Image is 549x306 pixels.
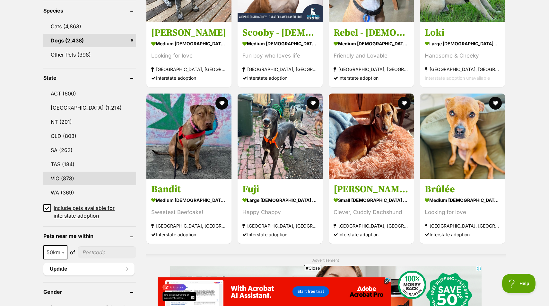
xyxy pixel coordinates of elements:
strong: [GEOGRAPHIC_DATA], [GEOGRAPHIC_DATA] [242,221,318,230]
a: [GEOGRAPHIC_DATA] (1,214) [43,101,136,114]
a: Rebel - [DEMOGRAPHIC_DATA] American Staffy X medium [DEMOGRAPHIC_DATA] Dog Friendly and Lovable [... [329,22,414,87]
header: State [43,75,136,81]
div: Looking for love [151,52,227,60]
span: Close [304,265,321,271]
iframe: Advertisement [158,274,391,303]
h3: Loki [425,27,500,39]
img: iconc.png [227,0,233,5]
h3: Rebel - [DEMOGRAPHIC_DATA] American Staffy X [334,27,409,39]
div: Friendly and Lovable [334,52,409,60]
strong: [GEOGRAPHIC_DATA], [GEOGRAPHIC_DATA] [334,221,409,230]
img: Bandit - American Staffordshire Bull Terrier Dog [146,94,231,179]
button: favourite [398,97,411,110]
input: postcode [78,246,136,258]
a: WA (369) [43,186,136,199]
header: Pets near me within [43,233,136,239]
a: Other Pets (398) [43,48,136,61]
div: Interstate adoption [242,74,318,83]
span: Interstate adoption unavailable [425,76,490,81]
strong: [GEOGRAPHIC_DATA], [GEOGRAPHIC_DATA] [151,221,227,230]
span: 50km [43,245,67,259]
a: Include pets available for interstate adoption [43,204,136,220]
span: 50km [44,248,67,257]
a: Bandit medium [DEMOGRAPHIC_DATA] Dog Sweetest Beefcake! [GEOGRAPHIC_DATA], [GEOGRAPHIC_DATA] Inte... [146,178,231,244]
div: Interstate adoption [425,230,500,239]
h3: Fuji [242,183,318,195]
div: Interstate adoption [242,230,318,239]
div: Interstate adoption [334,74,409,83]
a: [PERSON_NAME] medium [DEMOGRAPHIC_DATA] Dog Looking for love [GEOGRAPHIC_DATA], [GEOGRAPHIC_DATA]... [146,22,231,87]
h3: Bandit [151,183,227,195]
div: Handsome & Cheeky [425,52,500,60]
div: Clever, Cuddly Dachshund [334,208,409,217]
h3: Scooby - [DEMOGRAPHIC_DATA] American Bulldog [242,27,318,39]
strong: [GEOGRAPHIC_DATA], [GEOGRAPHIC_DATA] [425,221,500,230]
strong: medium [DEMOGRAPHIC_DATA] Dog [334,39,409,49]
button: favourite [215,97,228,110]
strong: medium [DEMOGRAPHIC_DATA] Dog [425,195,500,205]
h3: [PERSON_NAME] [151,27,227,39]
div: Interstate adoption [151,230,227,239]
button: Update [43,263,135,275]
strong: medium [DEMOGRAPHIC_DATA] Dog [151,39,227,49]
div: Happy Chappy [242,208,318,217]
a: SA (262) [43,143,136,157]
div: Interstate adoption [151,74,227,83]
a: TAS (184) [43,157,136,171]
strong: medium [DEMOGRAPHIC_DATA] Dog [151,195,227,205]
a: Brûlée medium [DEMOGRAPHIC_DATA] Dog Looking for love [GEOGRAPHIC_DATA], [GEOGRAPHIC_DATA] Inters... [420,178,505,244]
button: favourite [489,97,502,110]
strong: [GEOGRAPHIC_DATA], [GEOGRAPHIC_DATA] [151,65,227,74]
a: Scooby - [DEMOGRAPHIC_DATA] American Bulldog medium [DEMOGRAPHIC_DATA] Dog Fun boy who loves life... [238,22,323,87]
h3: [PERSON_NAME] 🌭 [334,183,409,195]
strong: large [DEMOGRAPHIC_DATA] Dog [425,39,500,49]
a: NT (201) [43,115,136,129]
a: VIC (878) [43,172,136,185]
span: of [70,248,75,256]
strong: [GEOGRAPHIC_DATA], [GEOGRAPHIC_DATA] [242,65,318,74]
strong: medium [DEMOGRAPHIC_DATA] Dog [242,39,318,49]
div: Sweetest Beefcake! [151,208,227,217]
h3: Brûlée [425,183,500,195]
button: favourite [307,97,319,110]
header: Species [43,8,136,14]
a: Loki large [DEMOGRAPHIC_DATA] Dog Handsome & Cheeky [GEOGRAPHIC_DATA], [GEOGRAPHIC_DATA] Intersta... [420,22,505,87]
img: Fuji - Greyhound Dog [238,94,323,179]
iframe: Help Scout Beacon - Open [502,274,536,293]
div: Fun boy who loves life [242,52,318,60]
div: Interstate adoption [334,230,409,239]
span: Include pets available for interstate adoption [54,204,136,220]
strong: [GEOGRAPHIC_DATA], [GEOGRAPHIC_DATA] [425,65,500,74]
div: Looking for love [425,208,500,217]
img: Bruce 🌭 - Dachshund (Miniature) Dog [329,94,414,179]
strong: small [DEMOGRAPHIC_DATA] Dog [334,195,409,205]
a: Cats (4,863) [43,20,136,33]
header: Gender [43,289,136,295]
a: Dogs (2,438) [43,34,136,47]
strong: large [DEMOGRAPHIC_DATA] Dog [242,195,318,205]
a: Fuji large [DEMOGRAPHIC_DATA] Dog Happy Chappy [GEOGRAPHIC_DATA], [GEOGRAPHIC_DATA] Interstate ad... [238,178,323,244]
a: [PERSON_NAME] 🌭 small [DEMOGRAPHIC_DATA] Dog Clever, Cuddly Dachshund [GEOGRAPHIC_DATA], [GEOGRAP... [329,178,414,244]
img: Brûlée - Staffy Dog [420,94,505,179]
strong: [GEOGRAPHIC_DATA], [GEOGRAPHIC_DATA] [334,65,409,74]
a: QLD (803) [43,129,136,143]
a: ACT (600) [43,87,136,100]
